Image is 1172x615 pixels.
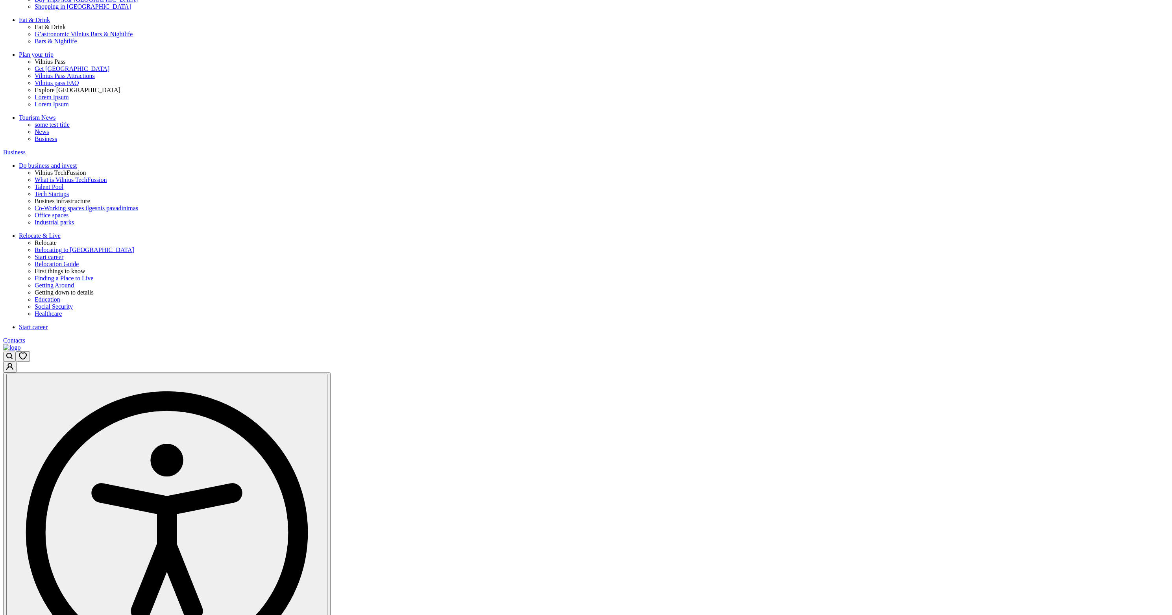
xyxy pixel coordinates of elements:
span: Start career [19,324,48,330]
a: Education [35,296,1169,303]
a: Healthcare [35,310,1169,317]
span: Getting down to details [35,289,94,296]
span: Relocating to [GEOGRAPHIC_DATA] [35,246,134,253]
span: Vilnius pass FAQ [35,80,79,86]
a: some test title [35,121,1169,128]
span: First things to know [35,268,85,274]
span: Eat & Drink [35,24,66,30]
span: Shopping in [GEOGRAPHIC_DATA] [35,3,131,10]
a: Contacts [3,337,1169,344]
span: Vilnius Pass Attractions [35,72,95,79]
a: What is Vilnius TechFussion [35,176,1169,183]
span: Lorem Ipsum [35,101,69,107]
a: Vilnius pass FAQ [35,80,1169,87]
button: Open wishlist [16,351,30,362]
img: logo [3,344,20,351]
a: Do business and invest [19,162,1169,169]
span: Eat & Drink [19,17,50,23]
a: Lorem Ipsum [35,94,1169,101]
span: Industrial parks [35,219,74,226]
a: Industrial parks [35,219,1169,226]
a: Start career [19,324,1169,331]
a: Open wishlist [16,354,30,361]
a: Co-Working spaces ilgesnis pavadinimas [35,205,1169,212]
span: Start career [35,254,63,260]
a: Relocate & Live [19,232,1169,239]
a: G’astronomic Vilnius Bars & Nightlife [35,31,1169,38]
span: Plan your trip [19,51,54,58]
a: Social Security [35,303,1169,310]
a: Lorem Ipsum [35,101,1169,108]
a: Talent Pool [35,183,1169,191]
a: Office spaces [35,212,1169,219]
span: Do business and invest [19,162,77,169]
span: Talent Pool [35,183,63,190]
span: Business [3,149,26,156]
span: News [35,128,49,135]
a: Get [GEOGRAPHIC_DATA] [35,65,1169,72]
a: Getting Around [35,282,1169,289]
span: Relocate [35,239,57,246]
a: Plan your trip [19,51,1169,58]
span: Explore [GEOGRAPHIC_DATA] [35,87,120,93]
span: Relocation Guide [35,261,79,267]
span: Business [35,135,57,142]
span: G’astronomic Vilnius Bars & Nightlife [35,31,133,37]
span: Tourism News [19,114,56,121]
span: Getting Around [35,282,74,289]
a: Eat & Drink [19,17,1169,24]
span: Vilnius TechFussion [35,169,86,176]
a: Tech Startups [35,191,1169,198]
a: Relocation Guide [35,261,1169,268]
span: Bars & Nightlife [35,38,77,44]
span: Healthcare [35,310,62,317]
button: Go to customer profile [3,362,17,372]
a: Business [35,135,1169,143]
span: Get [GEOGRAPHIC_DATA] [35,65,109,72]
a: Bars & Nightlife [35,38,1169,45]
span: Finding a Place to Live [35,275,93,282]
a: Tourism News [19,114,1169,121]
a: Business [3,149,1169,156]
span: Vilnius Pass [35,58,66,65]
span: Busines infrastructure [35,198,90,204]
span: Tech Startups [35,191,69,197]
span: Lorem Ipsum [35,94,69,100]
span: What is Vilnius TechFussion [35,176,107,183]
a: Finding a Place to Live [35,275,1169,282]
span: Relocate & Live [19,232,61,239]
span: Office spaces [35,212,68,219]
span: Co-Working spaces ilgesnis pavadinimas [35,205,138,211]
a: Go to customer profile [3,365,17,371]
a: Shopping in [GEOGRAPHIC_DATA] [35,3,1169,10]
span: Education [35,296,60,303]
span: Contacts [3,337,25,344]
a: Start career [35,254,1169,261]
span: Social Security [35,303,73,310]
button: Open search modal [3,352,16,362]
a: Vilnius Pass Attractions [35,72,1169,80]
a: News [35,128,1169,135]
a: Relocating to [GEOGRAPHIC_DATA] [35,246,1169,254]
